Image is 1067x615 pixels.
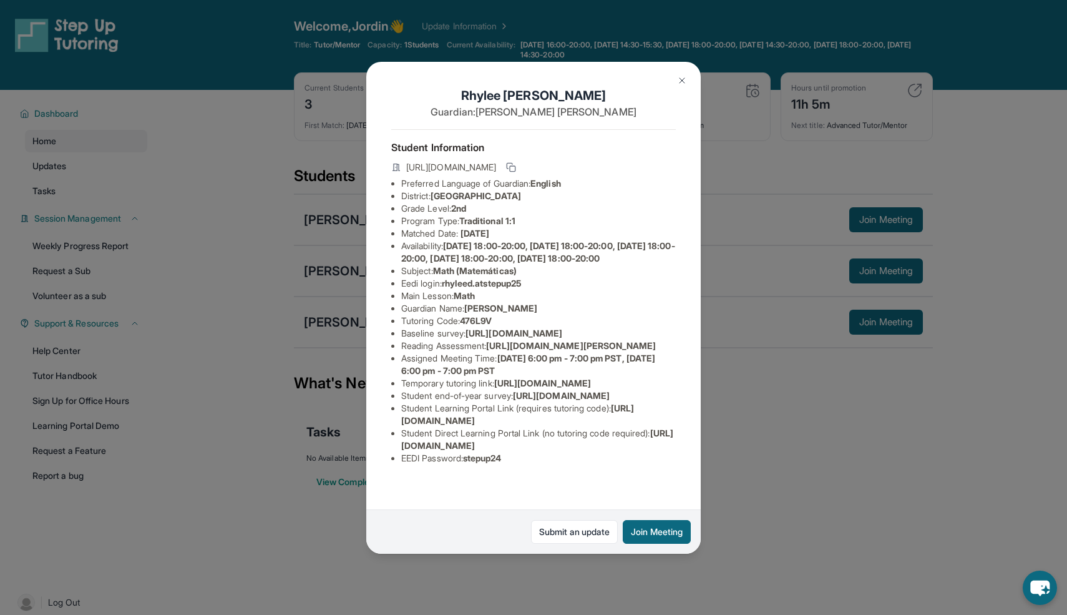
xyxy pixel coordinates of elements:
[401,377,676,390] li: Temporary tutoring link :
[401,277,676,290] li: Eedi login :
[431,190,521,201] span: [GEOGRAPHIC_DATA]
[401,352,676,377] li: Assigned Meeting Time :
[401,215,676,227] li: Program Type:
[531,520,618,544] a: Submit an update
[401,202,676,215] li: Grade Level:
[1023,571,1057,605] button: chat-button
[442,278,521,288] span: rhyleed.atstepup25
[401,340,676,352] li: Reading Assessment :
[401,240,675,263] span: [DATE] 18:00-20:00, [DATE] 18:00-20:00, [DATE] 18:00-20:00, [DATE] 18:00-20:00, [DATE] 18:00-20:00
[401,177,676,190] li: Preferred Language of Guardian:
[463,453,502,463] span: stepup24
[401,452,676,465] li: EEDI Password :
[401,402,676,427] li: Student Learning Portal Link (requires tutoring code) :
[460,315,492,326] span: 476L9V
[454,290,475,301] span: Math
[460,228,489,239] span: [DATE]
[401,227,676,240] li: Matched Date:
[401,302,676,315] li: Guardian Name :
[401,240,676,265] li: Availability:
[406,161,496,174] span: [URL][DOMAIN_NAME]
[401,315,676,327] li: Tutoring Code :
[401,353,655,376] span: [DATE] 6:00 pm - 7:00 pm PST, [DATE] 6:00 pm - 7:00 pm PST
[486,340,656,351] span: [URL][DOMAIN_NAME][PERSON_NAME]
[459,215,515,226] span: Traditional 1:1
[391,140,676,155] h4: Student Information
[433,265,517,276] span: Math (Matemáticas)
[401,327,676,340] li: Baseline survey :
[401,290,676,302] li: Main Lesson :
[391,87,676,104] h1: Rhylee [PERSON_NAME]
[401,390,676,402] li: Student end-of-year survey :
[504,160,519,175] button: Copy link
[401,427,676,452] li: Student Direct Learning Portal Link (no tutoring code required) :
[530,178,561,189] span: English
[494,378,591,388] span: [URL][DOMAIN_NAME]
[464,303,537,313] span: [PERSON_NAME]
[401,265,676,277] li: Subject :
[465,328,562,338] span: [URL][DOMAIN_NAME]
[513,390,610,401] span: [URL][DOMAIN_NAME]
[451,203,466,214] span: 2nd
[623,520,691,544] button: Join Meeting
[401,190,676,202] li: District:
[677,76,687,86] img: Close Icon
[391,104,676,119] p: Guardian: [PERSON_NAME] [PERSON_NAME]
